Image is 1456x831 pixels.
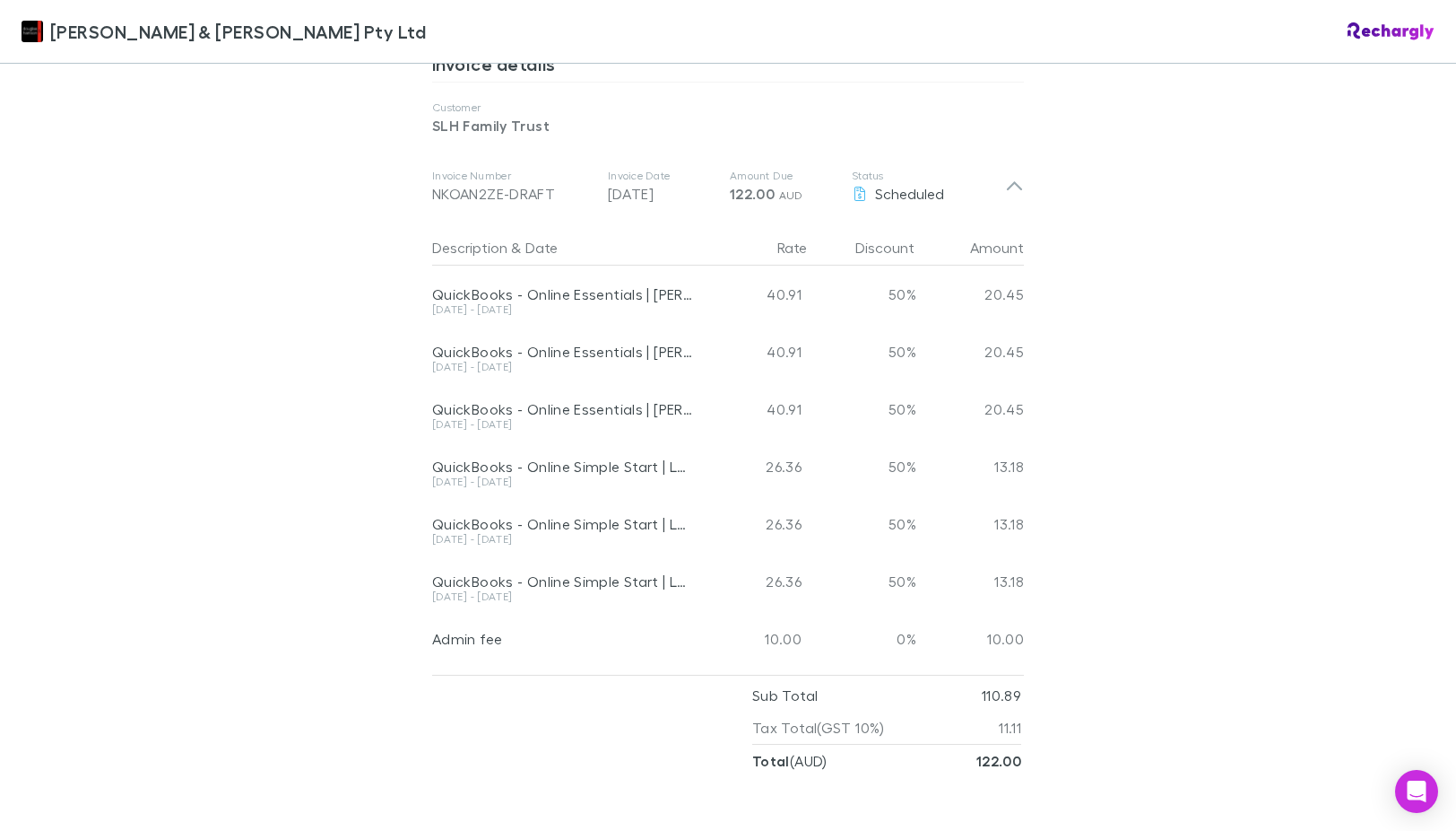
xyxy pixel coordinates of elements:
span: [PERSON_NAME] & [PERSON_NAME] Pty Ltd [50,18,426,45]
div: 50% [809,438,916,495]
div: 13.18 [916,495,1024,553]
div: 40.91 [701,381,809,438]
div: Open Intercom Messenger [1395,770,1438,813]
div: [DATE] - [DATE] [432,591,694,602]
div: 40.91 [701,323,809,381]
div: 20.45 [916,266,1024,323]
div: NKOAN2ZE-DRAFT [432,183,594,205]
div: 26.36 [701,438,809,495]
span: 122.00 [730,185,775,203]
strong: Total [752,752,790,770]
div: 10.00 [916,610,1024,668]
div: 0% [809,610,916,668]
div: QuickBooks - Online Simple Start | LHJH Investments Pty Ltd [432,458,694,476]
div: [DATE] - [DATE] [432,477,694,487]
div: [DATE] - [DATE] [432,362,694,372]
div: QuickBooks - Online Essentials | [PERSON_NAME] PTY LTD [432,400,694,418]
div: QuickBooks - Online Simple Start | LHJH Investments Pty Ltd [432,515,694,533]
p: Sub Total [752,679,818,712]
p: Tax Total (GST 10%) [752,712,885,744]
p: Customer [432,101,1024,115]
p: Invoice Date [608,169,715,183]
p: ( AUD ) [752,745,828,777]
div: 50% [809,323,916,381]
span: AUD [779,188,803,202]
div: Invoice NumberNKOAN2ZE-DRAFTInvoice Date[DATE]Amount Due122.00 AUDStatusScheduled [418,151,1038,223]
div: 50% [809,266,916,323]
img: Douglas & Harrison Pty Ltd's Logo [22,21,43,42]
div: & [432,230,694,266]
span: Scheduled [875,185,944,202]
div: Admin fee [432,630,694,648]
div: 20.45 [916,381,1024,438]
div: 26.36 [701,495,809,553]
div: 50% [809,381,916,438]
div: 20.45 [916,323,1024,381]
strong: 122.00 [976,752,1021,770]
div: 26.36 [701,553,809,610]
p: 11.11 [999,712,1021,744]
div: [DATE] - [DATE] [432,304,694,315]
div: [DATE] - [DATE] [432,534,694,545]
p: Status [852,169,1005,183]
p: SLH Family Trust [432,115,1024,136]
div: 13.18 [916,553,1024,610]
img: Rechargly Logo [1348,22,1434,40]
div: 13.18 [916,438,1024,495]
div: QuickBooks - Online Essentials | [PERSON_NAME] PTY LTD [432,285,694,303]
button: Description [432,230,507,266]
p: [DATE] [608,183,715,205]
p: 110.89 [982,679,1021,712]
p: Amount Due [730,169,837,183]
h3: Invoice details [432,53,1024,82]
p: Invoice Number [432,169,594,183]
div: 50% [809,553,916,610]
div: 40.91 [701,266,809,323]
div: QuickBooks - Online Simple Start | LHJH Investments Pty Ltd [432,573,694,590]
div: QuickBooks - Online Essentials | [PERSON_NAME] PTY LTD [432,343,694,361]
button: Date [525,230,558,266]
div: [DATE] - [DATE] [432,419,694,430]
div: 50% [809,495,916,553]
div: 10.00 [701,610,809,668]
